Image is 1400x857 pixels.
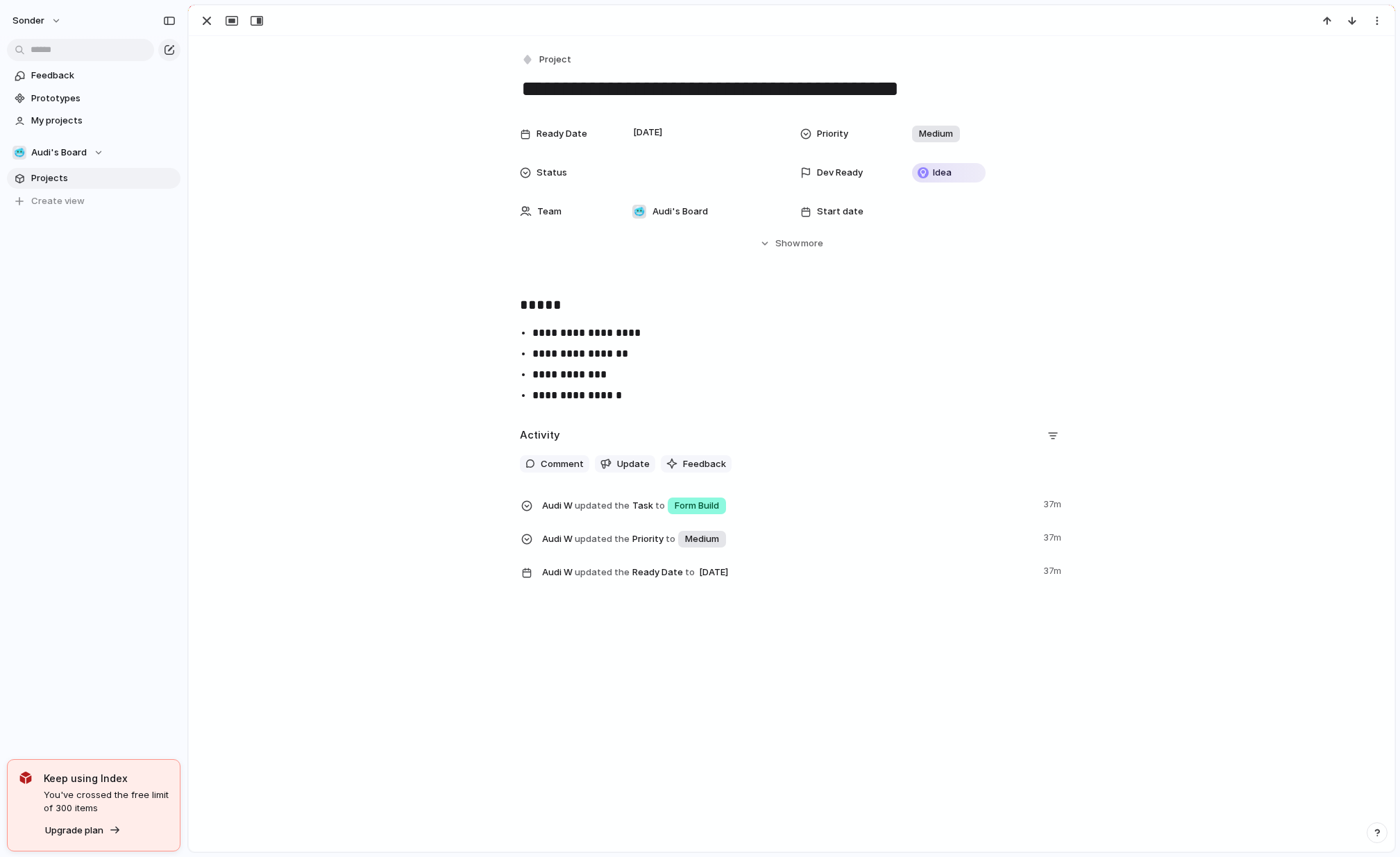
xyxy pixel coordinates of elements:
[518,50,575,70] button: Project
[655,499,665,513] span: to
[630,124,666,141] span: [DATE]
[541,457,584,471] span: Comment
[817,205,863,219] span: Start date
[31,194,85,208] span: Create view
[31,146,87,160] span: Audi's Board
[575,566,630,579] span: updated the
[6,10,69,32] button: sonder
[31,69,176,83] span: Feedback
[1043,495,1064,511] span: 37m
[933,166,952,180] span: Idea
[12,14,44,28] span: sonder
[44,771,169,786] span: Keep using Index
[542,528,1035,549] span: Priority
[31,92,176,105] span: Prototypes
[675,499,719,513] span: Form Build
[520,427,560,443] h2: Activity
[520,455,589,473] button: Comment
[537,127,587,141] span: Ready Date
[542,495,1035,516] span: Task
[537,166,567,180] span: Status
[617,457,650,471] span: Update
[683,457,726,471] span: Feedback
[666,532,675,546] span: to
[1043,561,1064,578] span: 37m
[7,168,180,189] a: Projects
[919,127,953,141] span: Medium
[817,166,863,180] span: Dev Ready
[542,532,573,546] span: Audi W
[652,205,708,219] span: Audi's Board
[685,566,695,579] span: to
[12,146,26,160] div: 🥶
[7,65,180,86] a: Feedback
[44,788,169,815] span: You've crossed the free limit of 300 items
[817,127,848,141] span: Priority
[45,824,103,838] span: Upgrade plan
[7,142,180,163] button: 🥶Audi's Board
[537,205,562,219] span: Team
[595,455,655,473] button: Update
[575,499,630,513] span: updated the
[685,532,719,546] span: Medium
[542,561,1035,582] span: Ready Date
[695,564,732,581] span: [DATE]
[775,237,800,251] span: Show
[41,821,125,840] button: Upgrade plan
[542,499,573,513] span: Audi W
[520,231,1064,256] button: Showmore
[7,191,180,212] button: Create view
[801,237,823,251] span: more
[661,455,732,473] button: Feedback
[7,88,180,109] a: Prototypes
[575,532,630,546] span: updated the
[539,53,571,67] span: Project
[542,566,573,579] span: Audi W
[31,114,176,128] span: My projects
[632,205,646,219] div: 🥶
[7,110,180,131] a: My projects
[31,171,176,185] span: Projects
[1043,528,1064,545] span: 37m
